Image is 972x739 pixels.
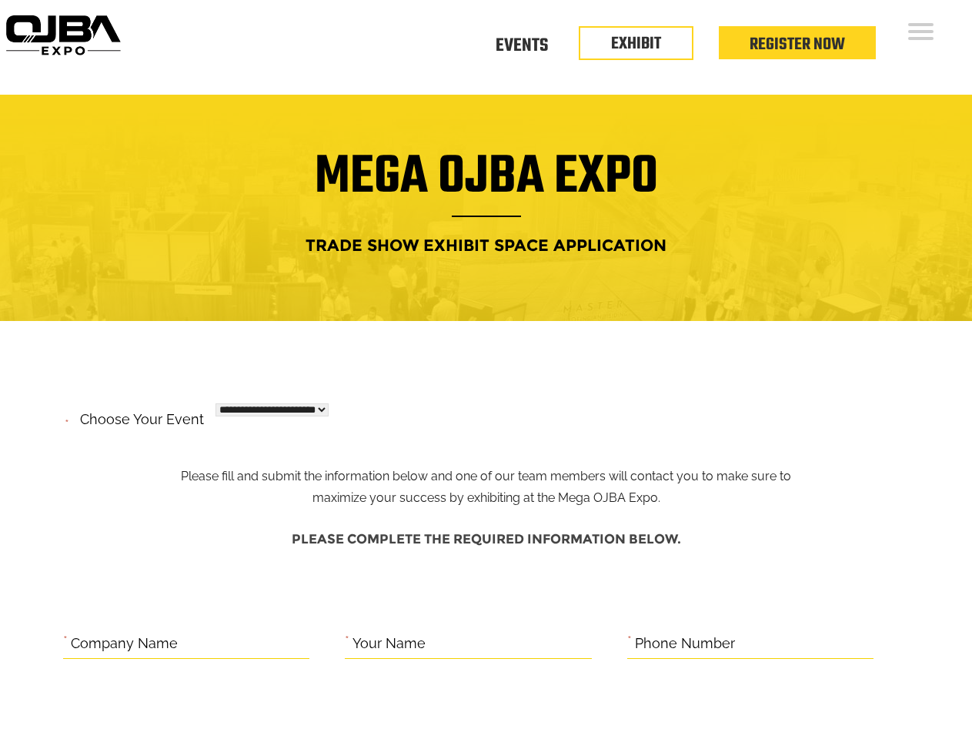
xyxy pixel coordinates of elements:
label: Phone Number [635,632,735,656]
h4: Please complete the required information below. [63,524,910,554]
a: EXHIBIT [611,31,661,57]
label: Your Name [352,632,426,656]
a: Register Now [750,32,845,58]
p: Please fill and submit the information below and one of our team members will contact you to make... [169,406,803,510]
h4: Trade Show Exhibit Space Application [12,231,960,259]
label: Company Name [71,632,178,656]
h1: Mega OJBA Expo [12,155,960,217]
label: Choose your event [71,398,204,432]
